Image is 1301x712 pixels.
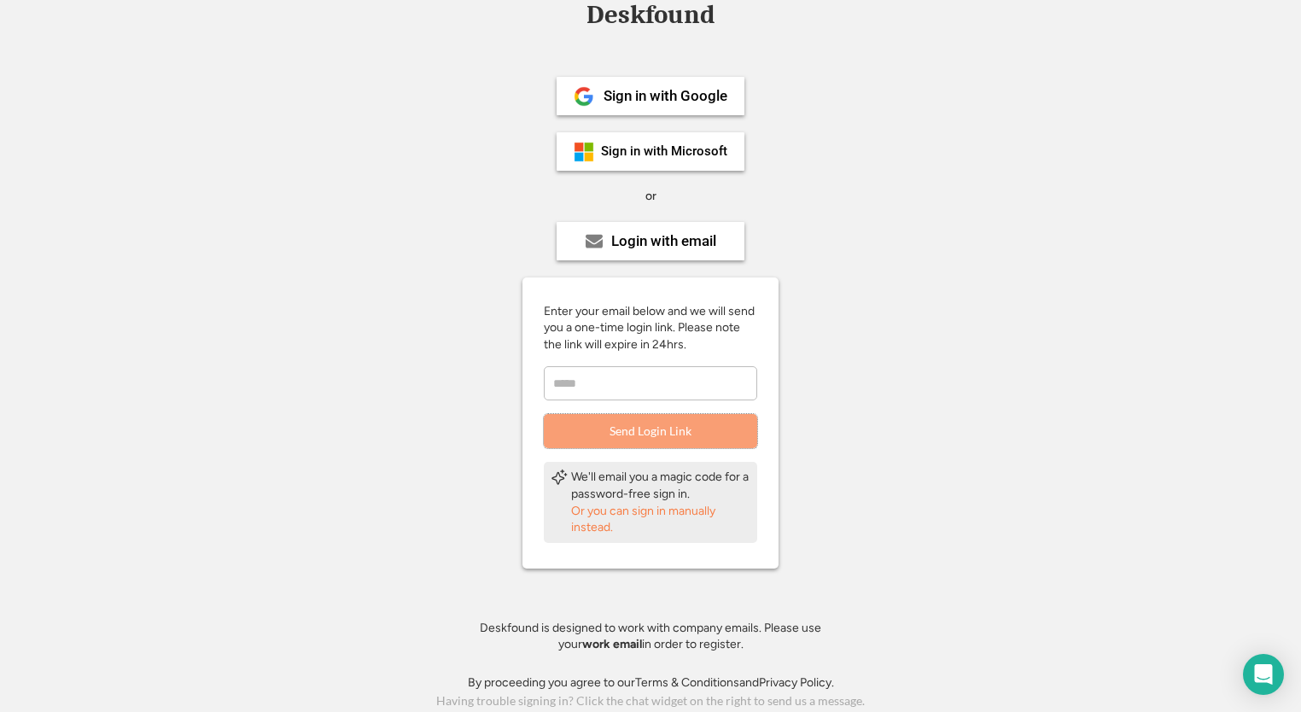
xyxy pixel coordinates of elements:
div: Login with email [611,234,716,248]
div: Deskfound is designed to work with company emails. Please use your in order to register. [458,620,843,653]
img: 1024px-Google__G__Logo.svg.png [574,86,594,107]
div: We'll email you a magic code for a password-free sign in. [571,469,750,502]
a: Terms & Conditions [635,675,739,690]
div: or [645,188,656,205]
div: Enter your email below and we will send you a one-time login link. Please note the link will expi... [544,303,757,353]
div: Deskfound [578,2,723,28]
div: Sign in with Microsoft [601,145,727,158]
img: ms-symbollockup_mssymbol_19.png [574,142,594,162]
a: Privacy Policy. [759,675,834,690]
strong: work email [582,637,642,651]
button: Send Login Link [544,414,757,448]
div: Open Intercom Messenger [1243,654,1284,695]
div: By proceeding you agree to our and [468,674,834,692]
div: Or you can sign in manually instead. [571,503,750,536]
div: Sign in with Google [604,89,727,103]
